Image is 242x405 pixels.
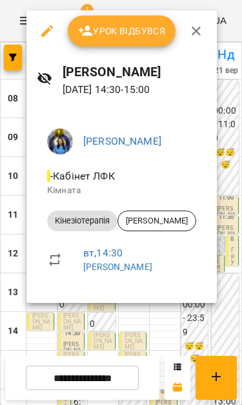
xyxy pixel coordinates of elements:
span: [PERSON_NAME] [118,215,196,227]
span: Урок відбувся [78,23,166,39]
h6: [PERSON_NAME] [63,62,207,82]
p: Кімната [47,184,196,197]
span: - Кабінет ЛФК [47,170,117,182]
a: [PERSON_NAME] [83,135,161,147]
p: [DATE] 14:30 - 15:00 [63,82,207,98]
a: вт , 14:30 [83,247,123,259]
button: Урок відбувся [68,16,176,47]
span: Кінезіотерапія [47,215,117,227]
img: d1dec607e7f372b62d1bb04098aa4c64.jpeg [47,129,73,154]
div: [PERSON_NAME] [117,211,196,231]
a: [PERSON_NAME] [83,262,152,272]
